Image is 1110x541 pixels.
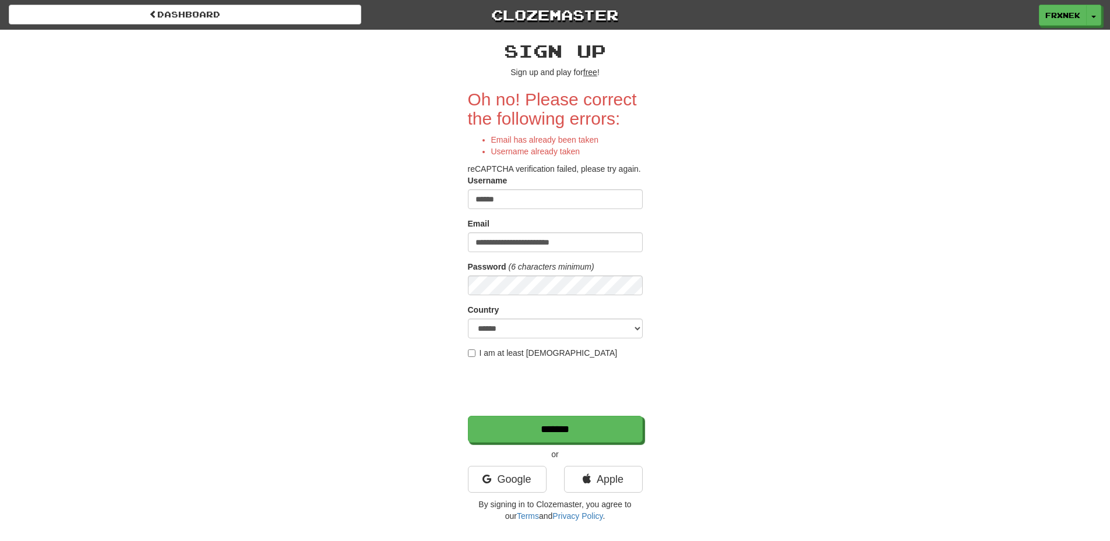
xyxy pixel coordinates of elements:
[491,134,643,146] li: Email has already been taken
[468,175,508,186] label: Username
[468,66,643,78] p: Sign up and play for !
[468,218,489,229] label: Email
[468,90,643,128] h2: Oh no! Please correct the following errors:
[583,68,597,77] u: free
[468,448,643,460] p: or
[509,262,594,271] em: (6 characters minimum)
[468,498,643,522] p: By signing in to Clozemaster, you agree to our and .
[468,261,506,273] label: Password
[491,146,643,157] li: Username already taken
[468,41,643,61] h2: Sign up
[468,365,645,410] iframe: reCAPTCHA
[468,349,475,357] input: I am at least [DEMOGRAPHIC_DATA]
[564,466,643,493] a: Apple
[517,511,539,521] a: Terms
[379,5,731,25] a: Clozemaster
[552,511,602,521] a: Privacy Policy
[468,466,547,493] a: Google
[468,304,499,316] label: Country
[9,5,361,24] a: Dashboard
[468,347,618,359] label: I am at least [DEMOGRAPHIC_DATA]
[1045,10,1080,20] span: frxnek
[1039,5,1087,26] a: frxnek
[468,90,643,443] form: reCAPTCHA verification failed, please try again.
